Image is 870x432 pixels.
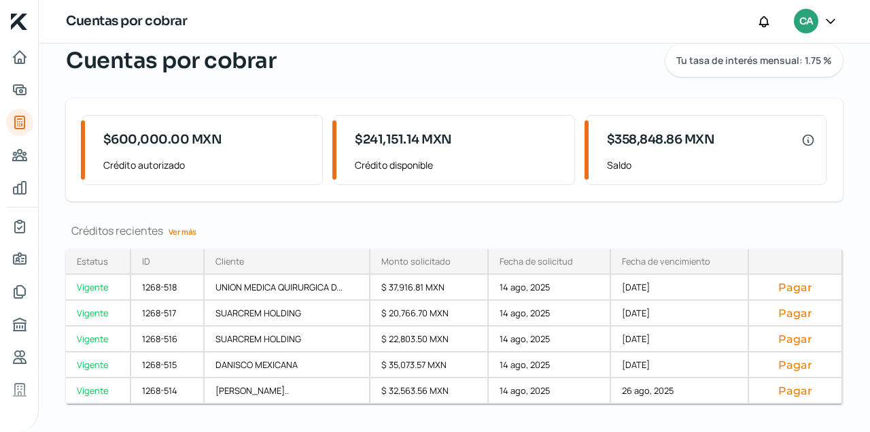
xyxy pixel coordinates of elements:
span: $358,848.86 MXN [607,131,715,149]
div: 1268-516 [131,327,205,352]
div: $ 37,916.81 MXN [370,275,489,301]
a: Vigente [66,275,131,301]
div: ID [142,255,150,267]
a: Documentos [6,278,33,305]
span: Saldo [607,156,815,173]
a: Adelantar facturas [6,76,33,103]
div: 14 ago, 2025 [489,327,611,352]
div: SUARCREM HOLDING [205,301,370,327]
a: Vigente [66,301,131,327]
div: Fecha de vencimiento [622,255,710,267]
div: [DATE] [611,352,748,378]
a: Ver más [163,221,202,242]
span: Crédito autorizado [103,156,311,173]
div: [DATE] [611,301,748,327]
a: Pago a proveedores [6,142,33,169]
span: $241,151.14 MXN [355,131,452,149]
a: Buró de crédito [6,311,33,338]
button: Pagar [760,358,831,371]
a: Inicio [6,44,33,71]
div: 14 ago, 2025 [489,352,611,378]
div: 1268-515 [131,352,205,378]
div: [DATE] [611,327,748,352]
div: Cliente [215,255,244,267]
div: Créditos recientes [66,223,843,238]
h1: Cuentas por cobrar [66,12,187,31]
a: Vigente [66,327,131,352]
span: CA [799,14,813,30]
button: Pagar [760,306,831,320]
button: Pagar [760,384,831,397]
div: $ 32,563.56 MXN [370,378,489,404]
span: $600,000.00 MXN [103,131,222,149]
div: Monto solicitado [381,255,451,267]
a: Mis finanzas [6,174,33,201]
button: Pagar [760,280,831,294]
span: Cuentas por cobrar [66,44,276,77]
div: 26 ago, 2025 [611,378,748,404]
div: Estatus [77,255,108,267]
span: Crédito disponible [355,156,563,173]
div: Fecha de solicitud [500,255,573,267]
div: SUARCREM HOLDING [205,327,370,352]
div: 1268-517 [131,301,205,327]
div: $ 22,803.50 MXN [370,327,489,352]
div: 14 ago, 2025 [489,275,611,301]
a: Tus créditos [6,109,33,136]
a: Referencias [6,344,33,371]
a: Información general [6,246,33,273]
div: 14 ago, 2025 [489,378,611,404]
div: 1268-518 [131,275,205,301]
div: $ 35,073.57 MXN [370,352,489,378]
div: DANISCO MEXICANA [205,352,370,378]
div: [PERSON_NAME].. [205,378,370,404]
button: Pagar [760,332,831,346]
div: UNION MEDICA QUIRURGICA D... [205,275,370,301]
a: Mi contrato [6,213,33,240]
a: Vigente [66,352,131,378]
div: 1268-514 [131,378,205,404]
span: Tu tasa de interés mensual: 1.75 % [676,56,832,65]
a: Industria [6,376,33,403]
div: [DATE] [611,275,748,301]
a: Vigente [66,378,131,404]
div: $ 20,766.70 MXN [370,301,489,327]
div: 14 ago, 2025 [489,301,611,327]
